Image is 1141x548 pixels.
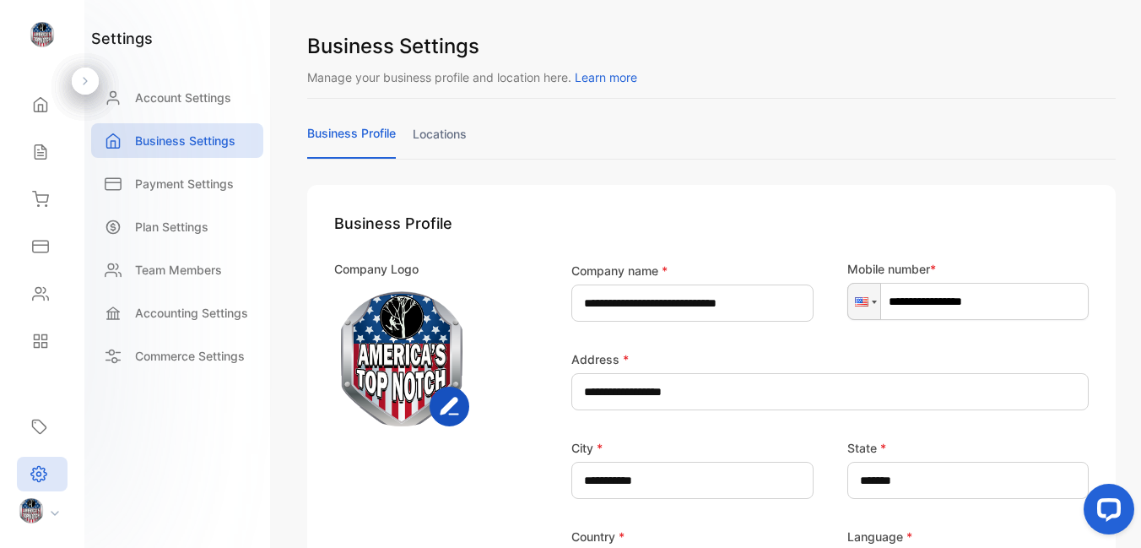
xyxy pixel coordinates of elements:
label: Address [571,350,629,368]
p: Commerce Settings [135,347,245,365]
div: United States: + 1 [848,284,880,319]
p: Team Members [135,261,222,279]
label: Country [571,529,625,544]
a: Commerce Settings [91,339,263,373]
img: https://vencrusme-beta-s3bucket.s3.amazonaws.com/businesslogos/543120b1-0480-42d2-95b6-14666c0f40... [334,291,469,426]
img: logo [30,22,55,47]
span: Learn more [575,70,637,84]
img: profile [19,498,44,524]
p: Business Settings [135,132,235,149]
p: Manage your business profile and location here. [307,68,1116,86]
label: City [571,439,603,457]
p: Payment Settings [135,175,234,193]
a: locations [413,125,467,158]
h1: settings [91,27,153,50]
h1: Business Settings [307,31,1116,62]
label: Company name [571,262,668,279]
p: Accounting Settings [135,304,248,322]
p: Plan Settings [135,218,208,236]
label: State [847,439,886,457]
a: Business Settings [91,123,263,158]
p: Company Logo [334,260,419,278]
a: Payment Settings [91,166,263,201]
a: Account Settings [91,80,263,115]
a: Plan Settings [91,209,263,244]
a: Team Members [91,252,263,287]
iframe: LiveChat chat widget [1070,477,1141,548]
h1: Business Profile [334,212,1089,235]
label: Language [847,529,912,544]
p: Mobile number [847,260,1090,278]
a: business profile [307,124,396,159]
p: Account Settings [135,89,231,106]
a: Accounting Settings [91,296,263,330]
